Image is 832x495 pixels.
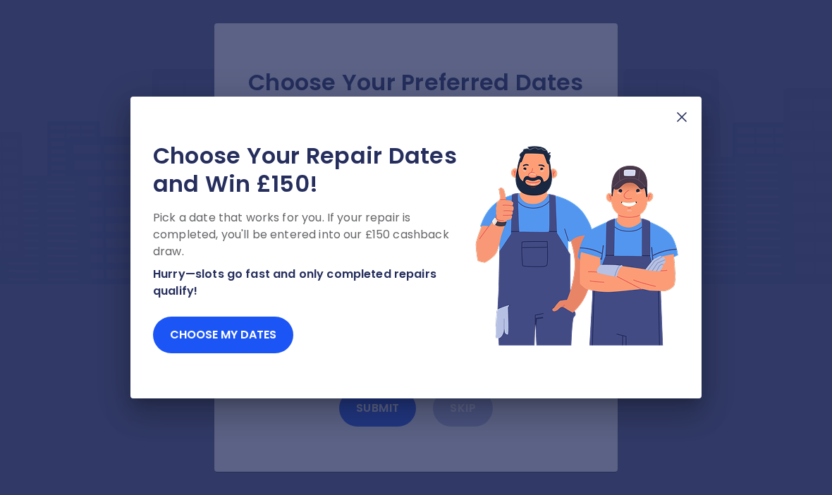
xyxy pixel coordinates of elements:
img: X Mark [673,109,690,126]
button: Choose my dates [153,317,293,353]
img: Lottery [475,142,679,348]
h2: Choose Your Repair Dates and Win £150! [153,142,475,198]
p: Hurry—slots go fast and only completed repairs qualify! [153,266,475,300]
p: Pick a date that works for you. If your repair is completed, you'll be entered into our £150 cash... [153,209,475,260]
